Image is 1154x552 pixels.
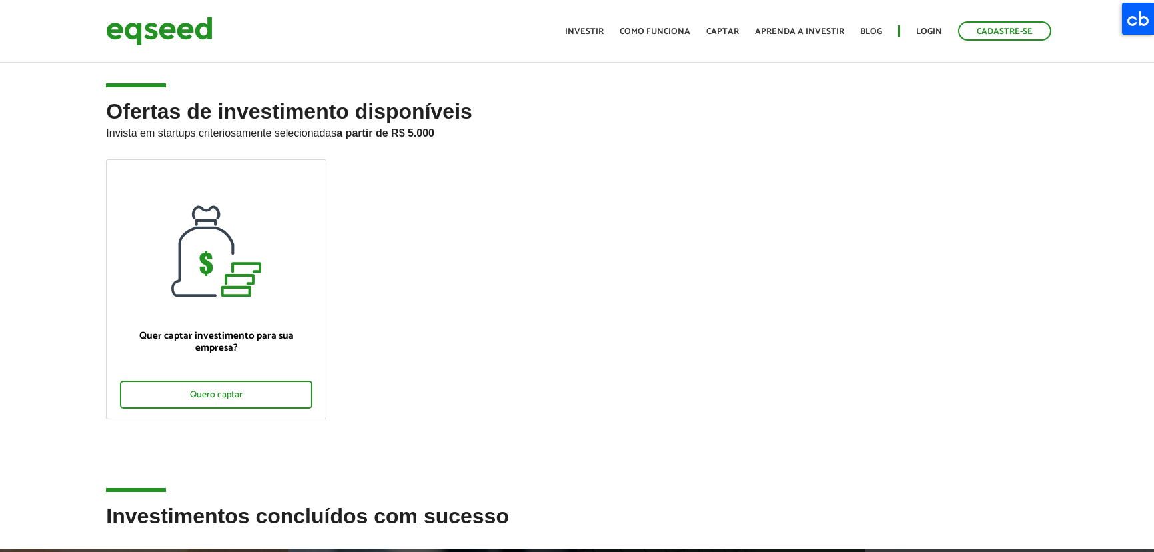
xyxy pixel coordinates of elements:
[916,27,942,36] a: Login
[106,100,1047,159] h2: Ofertas de investimento disponíveis
[106,159,326,419] a: Quer captar investimento para sua empresa? Quero captar
[620,27,690,36] a: Como funciona
[120,330,312,354] p: Quer captar investimento para sua empresa?
[565,27,604,36] a: Investir
[106,13,213,49] img: EqSeed
[106,505,1047,548] h2: Investimentos concluídos com sucesso
[706,27,739,36] a: Captar
[755,27,844,36] a: Aprenda a investir
[336,127,434,139] strong: a partir de R$ 5.000
[120,381,312,409] div: Quero captar
[958,21,1051,41] a: Cadastre-se
[860,27,882,36] a: Blog
[106,123,1047,139] p: Invista em startups criteriosamente selecionadas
